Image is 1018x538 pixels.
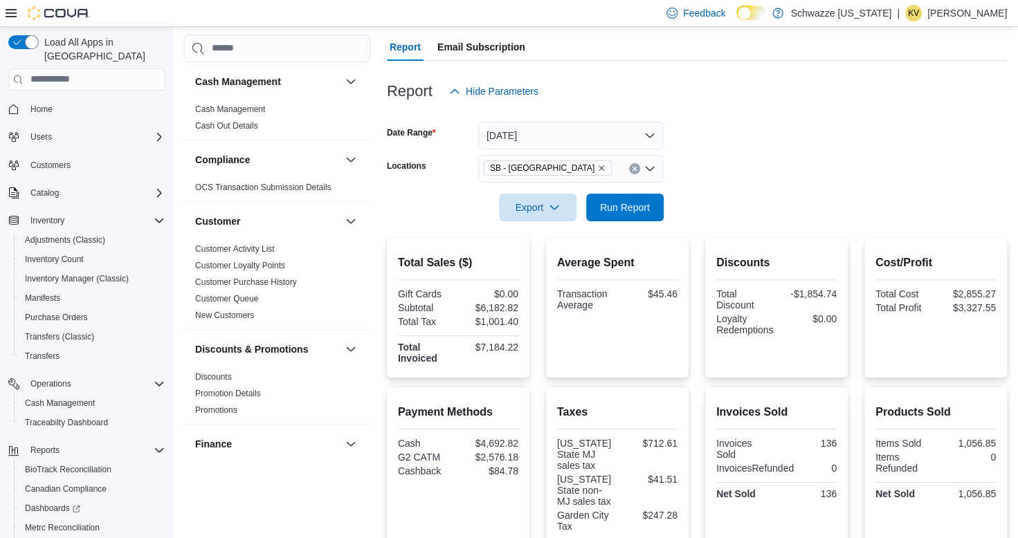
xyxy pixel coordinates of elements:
span: Promotion Details [195,388,261,399]
button: Inventory Manager (Classic) [14,269,170,288]
button: Run Report [586,194,664,221]
h2: Taxes [557,404,678,420]
button: Export [499,194,576,221]
span: Users [30,131,52,142]
p: | [897,5,900,21]
a: Customer Activity List [195,244,275,254]
button: Inventory [3,211,170,230]
h3: Compliance [195,153,250,167]
p: Schwazze [US_STATE] [790,5,891,21]
h2: Discounts [716,254,837,271]
span: Catalog [30,187,59,198]
button: Discounts & Promotions [343,341,359,358]
a: Customer Queue [195,294,258,304]
a: Inventory Manager (Classic) [19,270,134,287]
strong: Net Sold [875,488,915,499]
span: Feedback [683,6,725,20]
div: Total Tax [398,316,455,327]
button: Users [25,129,57,145]
div: Total Profit [875,302,933,313]
button: Finance [343,436,359,452]
a: Dashboards [14,499,170,518]
button: Inventory Count [14,250,170,269]
span: Customers [30,160,71,171]
h2: Cost/Profit [875,254,996,271]
span: Inventory Count [25,254,84,265]
a: New Customers [195,310,254,320]
div: Loyalty Redemptions [716,313,774,335]
div: Total Discount [716,288,774,310]
div: Total Cost [875,288,933,299]
button: Reports [3,440,170,460]
h3: Finance [195,437,232,451]
button: Cash Management [14,393,170,413]
span: Transfers (Classic) [25,331,94,342]
span: Cash Out Details [195,120,258,131]
span: Metrc Reconciliation [19,519,165,536]
span: Transfers (Classic) [19,328,165,345]
img: Cova [28,6,90,20]
button: Customer [343,213,359,230]
div: $41.51 [620,474,678,485]
div: -$1,854.74 [779,288,837,299]
span: Users [25,129,165,145]
div: Items Sold [875,438,933,449]
input: Dark Mode [736,6,765,20]
h3: Discounts & Promotions [195,342,308,356]
div: Compliance [184,179,370,201]
div: $45.46 [620,288,678,299]
div: $712.61 [620,438,678,449]
div: Invoices Sold [716,438,774,460]
h2: Payment Methods [398,404,518,420]
span: Export [507,194,568,221]
span: Report [390,33,421,61]
span: Cash Management [195,104,265,115]
div: Cash Management [184,101,370,140]
div: $2,855.27 [938,288,996,299]
span: Discounts [195,371,232,382]
span: Inventory [25,212,165,229]
div: [US_STATE] State non-MJ sales tax [557,474,615,507]
div: $0.00 [779,313,837,324]
button: Metrc Reconciliation [14,518,170,537]
a: Promotion Details [195,389,261,398]
span: Adjustments (Classic) [19,232,165,248]
a: Customer Loyalty Points [195,261,285,270]
button: [DATE] [478,122,664,149]
span: BioTrack Reconciliation [25,464,111,475]
label: Locations [387,160,426,171]
h2: Average Spent [557,254,678,271]
button: Inventory [25,212,70,229]
span: Inventory Count [19,251,165,268]
span: New Customers [195,310,254,321]
button: Operations [3,374,170,393]
a: Discounts [195,372,232,382]
strong: Net Sold [716,488,756,499]
div: $247.28 [620,510,678,521]
div: $1,001.40 [461,316,518,327]
span: Dashboards [25,503,80,514]
button: Clear input [629,163,640,174]
span: Catalog [25,185,165,201]
button: Cash Management [343,73,359,90]
a: Dashboards [19,500,86,517]
a: Home [25,101,58,118]
button: Customer [195,214,340,228]
h3: Cash Management [195,75,281,89]
div: Customer [184,241,370,329]
span: Customer Loyalty Points [195,260,285,271]
button: Catalog [3,183,170,203]
span: OCS Transaction Submission Details [195,182,331,193]
button: Reports [25,442,65,458]
span: Promotions [195,405,237,416]
span: KV [908,5,919,21]
span: Hide Parameters [466,84,538,98]
p: [PERSON_NAME] [927,5,1007,21]
span: Dark Mode [736,20,737,21]
button: Canadian Compliance [14,479,170,499]
span: Transfers [25,351,60,362]
div: Discounts & Promotions [184,369,370,424]
button: Catalog [25,185,64,201]
div: $0.00 [461,288,518,299]
span: Manifests [25,293,60,304]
